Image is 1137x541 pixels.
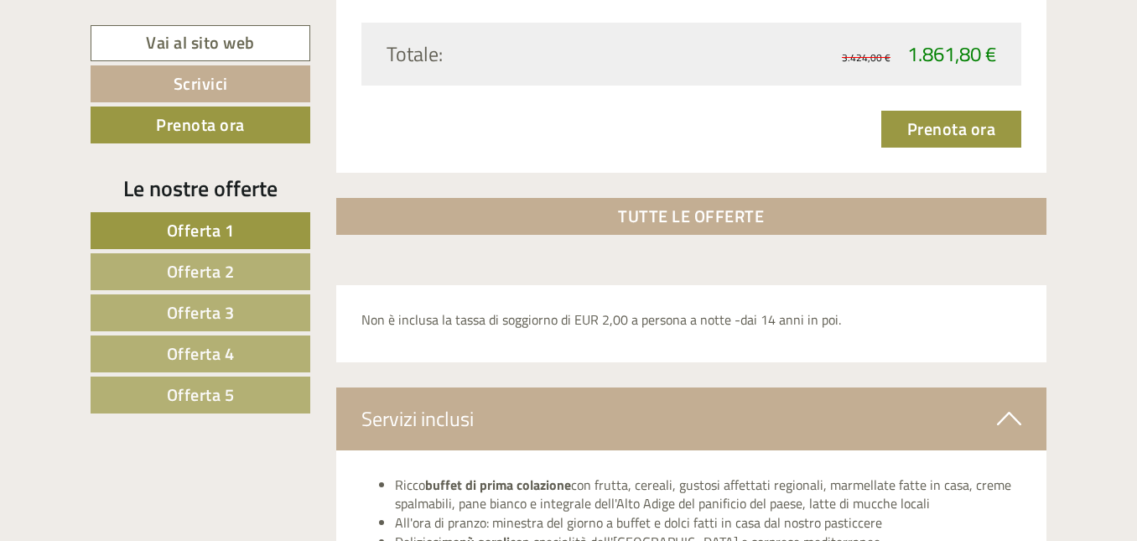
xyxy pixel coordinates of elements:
div: Buon giorno, come possiamo aiutarla? [13,45,250,96]
a: Scrivici [91,65,310,102]
div: [DATE] [301,13,360,41]
div: Totale: [374,39,692,68]
a: Prenota ora [881,111,1022,148]
div: Le nostre offerte [91,173,310,204]
div: [GEOGRAPHIC_DATA] [25,49,241,62]
span: Offerta 1 [167,217,235,243]
strong: buffet di prima colazione [425,475,571,495]
div: Servizi inclusi [336,388,1047,450]
span: Offerta 3 [167,299,235,325]
span: 3.424,00 € [842,49,890,65]
span: Offerta 5 [167,382,235,408]
a: Vai al sito web [91,25,310,61]
span: Offerta 4 [167,341,235,367]
span: Offerta 2 [167,258,235,284]
p: Non è inclusa la tassa di soggiorno di EUR 2,00 a persona a notte -dai 14 anni in poi. [361,310,1022,330]
small: 21:55 [25,81,241,93]
a: Prenota ora [91,107,310,143]
button: Invia [573,434,662,471]
span: 1.861,80 € [907,39,996,69]
a: TUTTE LE OFFERTE [336,198,1047,235]
li: Ricco con frutta, cereali, gustosi affettati regionali, marmellate fatte in casa, creme spalmabil... [395,476,1022,514]
li: All'ora di pranzo: minestra del giorno a buffet e dolci fatti in casa dal nostro pasticcere [395,513,1022,533]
